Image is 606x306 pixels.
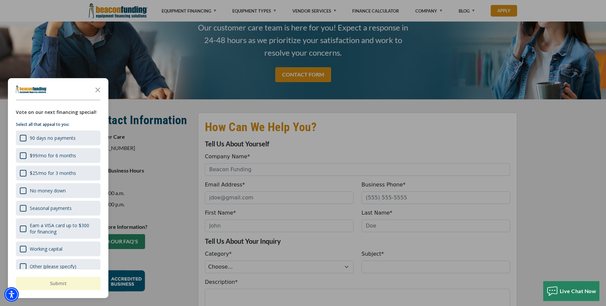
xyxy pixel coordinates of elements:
p: Select all that appeal to you: [16,121,100,128]
div: $99/mo for 6 months [30,152,76,159]
div: Survey [8,78,108,298]
div: No money down [30,187,66,194]
div: Vote on our next financing special! [16,109,100,116]
div: Earn a VISA card up to $300 for financing [30,222,96,235]
div: Other (please specify) [16,259,100,274]
div: $25/mo for 3 months [30,170,76,176]
div: Earn a VISA card up to $300 for financing [16,218,100,239]
div: 90 days no payments [16,130,100,145]
img: Company logo [16,85,47,93]
div: Working capital [30,246,62,252]
div: Accessibility Menu [4,287,19,302]
div: Other (please specify) [30,263,76,270]
div: Seasonal payments [16,201,100,216]
div: 90 days no payments [30,135,76,141]
div: Working capital [16,241,100,256]
span: Live Chat Now [560,288,596,294]
div: No money down [16,183,100,198]
div: Seasonal payments [30,205,72,211]
div: $25/mo for 3 months [16,166,100,180]
div: $99/mo for 6 months [16,148,100,163]
button: Live Chat Now [543,281,600,301]
button: Close the survey [91,83,104,96]
button: Submit [16,277,100,290]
